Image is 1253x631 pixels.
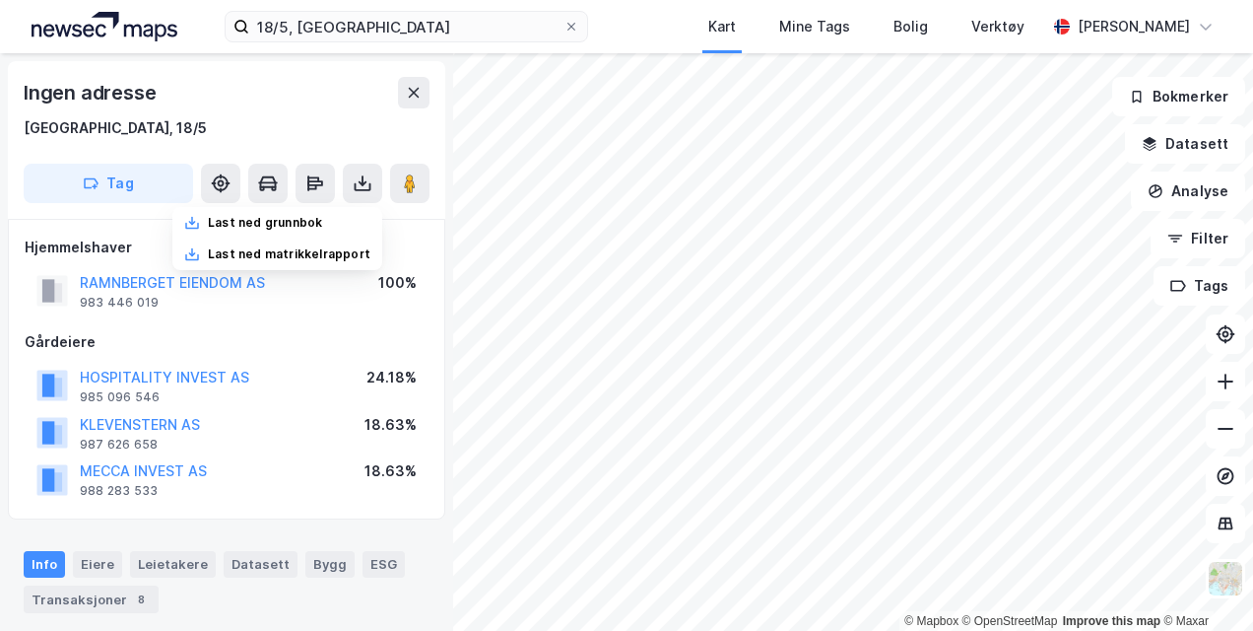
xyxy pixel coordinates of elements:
div: ESG [363,551,405,577]
div: Kart [708,15,736,38]
div: Info [24,551,65,577]
iframe: Chat Widget [1154,536,1253,631]
div: Verktøy [971,15,1024,38]
div: Transaksjoner [24,586,159,613]
div: Mine Tags [779,15,850,38]
div: Kontrollprogram for chat [1154,536,1253,631]
div: Hjemmelshaver [25,236,429,259]
img: logo.a4113a55bc3d86da70a041830d287a7e.svg [32,12,177,41]
div: Gårdeiere [25,330,429,354]
button: Datasett [1125,124,1245,164]
div: [PERSON_NAME] [1078,15,1190,38]
a: OpenStreetMap [962,614,1058,628]
div: Bygg [305,551,355,577]
button: Filter [1151,219,1245,258]
div: 983 446 019 [80,295,159,311]
button: Tag [24,164,193,203]
div: Last ned matrikkelrapport [208,246,370,262]
button: Bokmerker [1112,77,1245,116]
div: 18.63% [364,459,417,483]
a: Improve this map [1063,614,1160,628]
div: Eiere [73,551,122,577]
a: Mapbox [904,614,958,628]
div: 100% [378,271,417,295]
div: [GEOGRAPHIC_DATA], 18/5 [24,116,207,140]
div: Last ned grunnbok [208,215,322,231]
input: Søk på adresse, matrikkel, gårdeiere, leietakere eller personer [249,12,562,41]
div: 24.18% [366,366,417,389]
button: Analyse [1131,172,1245,211]
div: Datasett [224,551,297,577]
div: 985 096 546 [80,389,160,405]
button: Tags [1154,266,1245,306]
div: Bolig [893,15,928,38]
div: 988 283 533 [80,483,158,499]
div: 18.63% [364,413,417,437]
div: 987 626 658 [80,437,158,453]
div: Leietakere [130,551,216,577]
div: Ingen adresse [24,77,160,108]
div: 8 [131,590,151,609]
